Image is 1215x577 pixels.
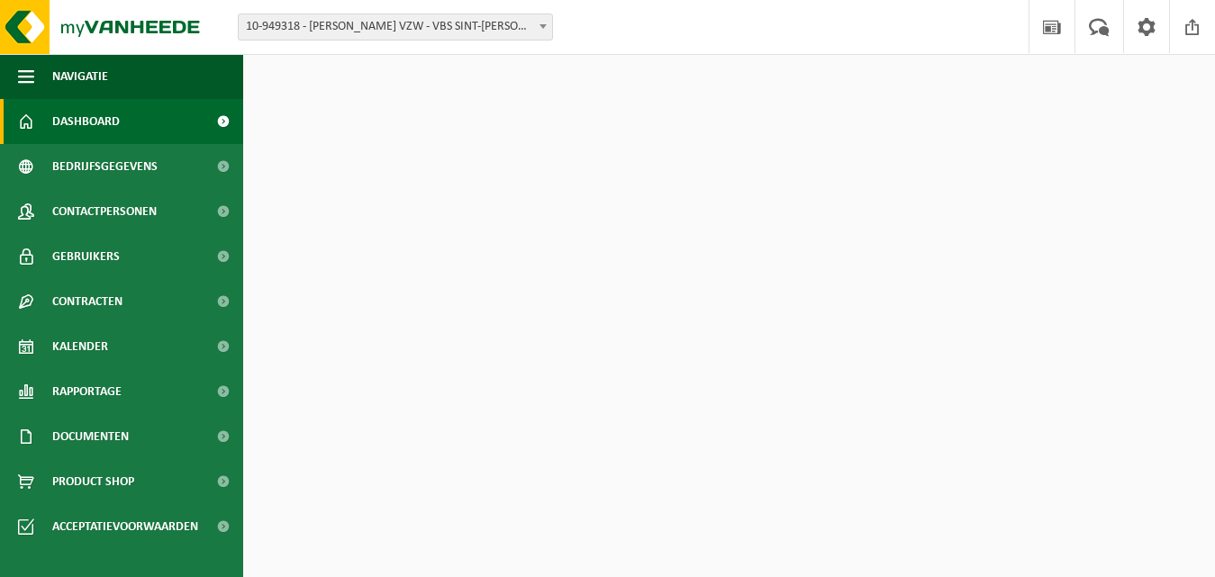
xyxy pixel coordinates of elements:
span: Rapportage [52,369,122,414]
span: Kalender [52,324,108,369]
span: 10-949318 - SCOLA VZW - VBS SINT-THERESIA - ROLLEGEM [238,14,553,41]
span: Product Shop [52,459,134,504]
span: Dashboard [52,99,120,144]
span: 10-949318 - SCOLA VZW - VBS SINT-THERESIA - ROLLEGEM [239,14,552,40]
span: Contactpersonen [52,189,157,234]
span: Navigatie [52,54,108,99]
span: Gebruikers [52,234,120,279]
span: Acceptatievoorwaarden [52,504,198,549]
span: Documenten [52,414,129,459]
span: Bedrijfsgegevens [52,144,158,189]
span: Contracten [52,279,122,324]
